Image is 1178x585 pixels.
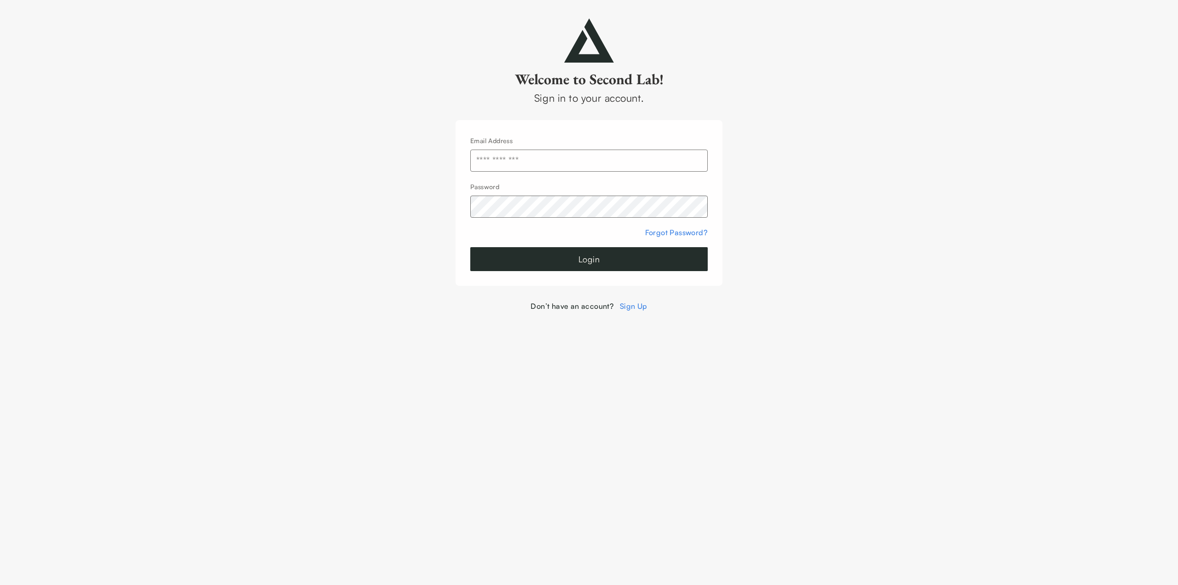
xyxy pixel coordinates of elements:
img: secondlab-logo [564,18,614,63]
div: Don’t have an account? [456,301,722,312]
label: Email Address [470,137,513,145]
a: Forgot Password? [645,228,708,237]
button: Login [470,247,708,271]
label: Password [470,183,499,191]
div: Sign in to your account. [456,90,722,105]
h2: Welcome to Second Lab! [456,70,722,88]
a: Sign Up [620,301,647,311]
